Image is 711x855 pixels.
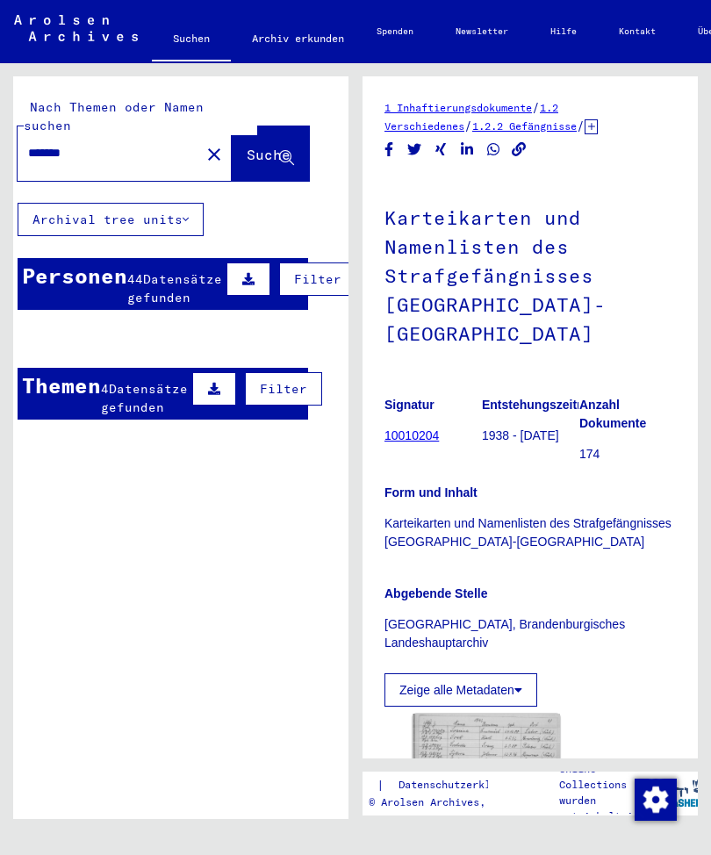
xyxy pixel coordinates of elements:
b: Entstehungszeitraum [482,398,607,412]
button: Suche [232,126,309,181]
button: Filter [245,372,322,406]
button: Archival tree units [18,203,204,236]
b: Form und Inhalt [384,485,478,499]
a: 1 Inhaftierungsdokumente [384,101,532,114]
h1: Karteikarten und Namenlisten des Strafgefängnisses [GEOGRAPHIC_DATA]-[GEOGRAPHIC_DATA] [384,177,676,370]
span: / [532,99,540,115]
b: Abgebende Stelle [384,586,487,600]
span: / [464,118,472,133]
a: Newsletter [434,11,529,53]
span: Suche [247,146,291,163]
a: Suchen [152,18,231,63]
button: Filter [279,262,356,296]
span: 44 [127,271,143,287]
b: Anzahl Dokumente [579,398,646,430]
b: Signatur [384,398,434,412]
a: Hilfe [529,11,598,53]
span: Datensätze gefunden [127,271,222,305]
img: Zustimmung ändern [635,779,677,821]
p: 1938 - [DATE] [482,427,578,445]
a: 1.2.2 Gefängnisse [472,119,577,133]
a: Archiv erkunden [231,18,365,60]
p: 174 [579,445,676,463]
div: | [307,776,542,794]
span: / [577,118,585,133]
p: [GEOGRAPHIC_DATA], Brandenburgisches Landeshauptarchiv [384,615,676,652]
a: Kontakt [598,11,677,53]
img: yv_logo.png [644,771,710,815]
mat-icon: close [204,144,225,165]
p: Karteikarten und Namenlisten des Strafgefängnisses [GEOGRAPHIC_DATA]-[GEOGRAPHIC_DATA] [384,514,676,551]
img: Arolsen_neg.svg [14,15,138,41]
a: Spenden [355,11,434,53]
button: Copy link [510,139,528,161]
a: Datenschutzerklärung [384,776,542,794]
button: Clear [197,136,232,171]
button: Share on Facebook [380,139,399,161]
button: Share on WhatsApp [485,139,503,161]
span: Filter [260,381,307,397]
mat-label: Nach Themen oder Namen suchen [24,99,204,133]
button: Share on Twitter [406,139,424,161]
span: Filter [294,271,341,287]
button: Zeige alle Metadaten [384,673,537,707]
div: Personen [22,260,127,291]
p: Copyright © Arolsen Archives, 2021 [307,794,542,810]
a: 10010204 [384,428,439,442]
button: Share on LinkedIn [458,139,477,161]
button: Share on Xing [432,139,450,161]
